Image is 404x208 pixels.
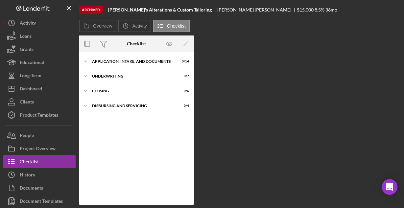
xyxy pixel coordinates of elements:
b: [PERSON_NAME]'s Alterations & Custom Tailoring [108,7,212,12]
div: Long-Term [20,69,41,84]
button: History [3,168,76,181]
div: Loans [20,30,32,44]
button: Activity [3,16,76,30]
label: Checklist [167,23,186,29]
div: Grants [20,43,34,58]
button: Documents [3,181,76,195]
div: 0 / 14 [177,59,189,63]
button: Overview [79,20,116,32]
div: $15,000 [297,7,314,12]
div: Disbursing and Servicing [92,104,173,108]
button: Project Overview [3,142,76,155]
button: Checklist [153,20,190,32]
div: 0 / 4 [177,104,189,108]
div: People [20,129,34,144]
div: Dashboard [20,82,42,97]
label: Overview [93,23,112,29]
div: 0 / 6 [177,89,189,93]
div: Open Intercom Messenger [382,179,397,195]
div: Product Templates [20,108,58,123]
div: 36 mo [325,7,337,12]
button: Clients [3,95,76,108]
div: Checklist [127,41,146,46]
div: Activity [20,16,36,31]
button: Document Templates [3,195,76,208]
button: Long-Term [3,69,76,82]
button: Dashboard [3,82,76,95]
div: Closing [92,89,173,93]
div: Checklist [20,155,39,170]
div: Project Overview [20,142,56,157]
button: Checklist [3,155,76,168]
div: Archived [79,6,103,14]
label: Activity [132,23,147,29]
div: Application, Intake, and Documents [92,59,173,63]
div: 0 / 7 [177,74,189,78]
div: Documents [20,181,43,196]
button: Educational [3,56,76,69]
button: Grants [3,43,76,56]
div: History [20,168,35,183]
button: People [3,129,76,142]
div: Underwriting [92,74,173,78]
div: Educational [20,56,44,71]
button: Product Templates [3,108,76,122]
button: Activity [118,20,151,32]
div: [PERSON_NAME] [PERSON_NAME] [217,7,297,12]
button: Loans [3,30,76,43]
div: Clients [20,95,34,110]
div: 8.5 % [315,7,324,12]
